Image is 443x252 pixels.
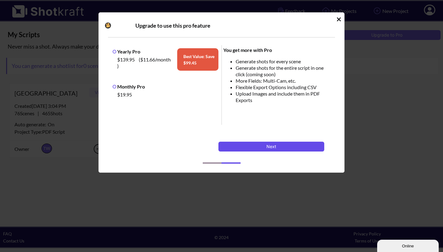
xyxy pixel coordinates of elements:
img: Camera Icon [103,21,113,30]
div: Idle Modal [98,12,345,173]
li: Generate shots for the entire script in one click (coming soon) [236,65,332,77]
div: You get more with Pro [223,47,332,53]
div: $139.95 [116,55,174,71]
span: ( $11.66 /month ) [117,57,171,69]
li: Upload Images and include them in PDF Exports [236,90,332,103]
span: Best Value: Save $ 99.45 [177,48,218,71]
li: More Fields: Multi-Cam, etc. [236,77,332,84]
li: Generate shots for every scene [236,58,332,65]
div: $19.95 [116,90,218,99]
label: Monthly Pro [113,84,145,89]
li: Flexible Export Options including CSV [236,84,332,90]
button: Next [218,142,324,152]
div: Upgrade to use this pro feature [135,22,328,29]
iframe: chat widget [377,238,440,252]
label: Yearly Pro [113,49,140,54]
